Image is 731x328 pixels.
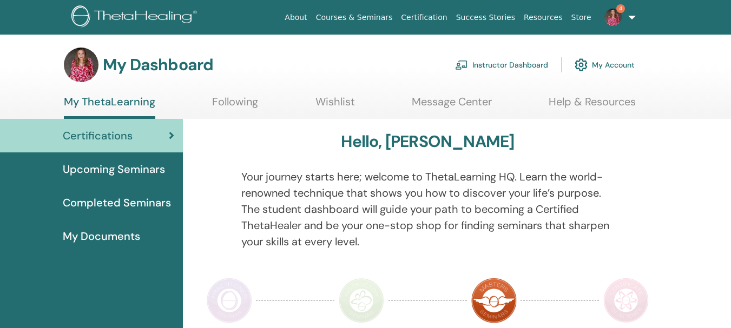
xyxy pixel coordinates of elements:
a: Success Stories [452,8,519,28]
a: My ThetaLearning [64,95,155,119]
h3: Hello, [PERSON_NAME] [341,132,514,151]
span: 4 [616,4,625,13]
span: Certifications [63,128,133,144]
a: My Account [575,53,635,77]
img: Certificate of Science [603,278,649,323]
a: Help & Resources [549,95,636,116]
img: Practitioner [207,278,252,323]
a: Resources [519,8,567,28]
a: About [280,8,311,28]
span: Upcoming Seminars [63,161,165,177]
span: Completed Seminars [63,195,171,211]
a: Certification [397,8,451,28]
img: logo.png [71,5,201,30]
img: default.jpg [604,9,622,26]
a: Instructor Dashboard [455,53,548,77]
h3: My Dashboard [103,55,213,75]
a: Store [567,8,596,28]
img: Instructor [339,278,384,323]
a: Following [212,95,258,116]
a: Courses & Seminars [312,8,397,28]
img: chalkboard-teacher.svg [455,60,468,70]
a: Message Center [412,95,492,116]
p: Your journey starts here; welcome to ThetaLearning HQ. Learn the world-renowned technique that sh... [241,169,614,250]
img: cog.svg [575,56,588,74]
img: Master [471,278,517,323]
img: default.jpg [64,48,98,82]
a: Wishlist [315,95,355,116]
span: My Documents [63,228,140,244]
